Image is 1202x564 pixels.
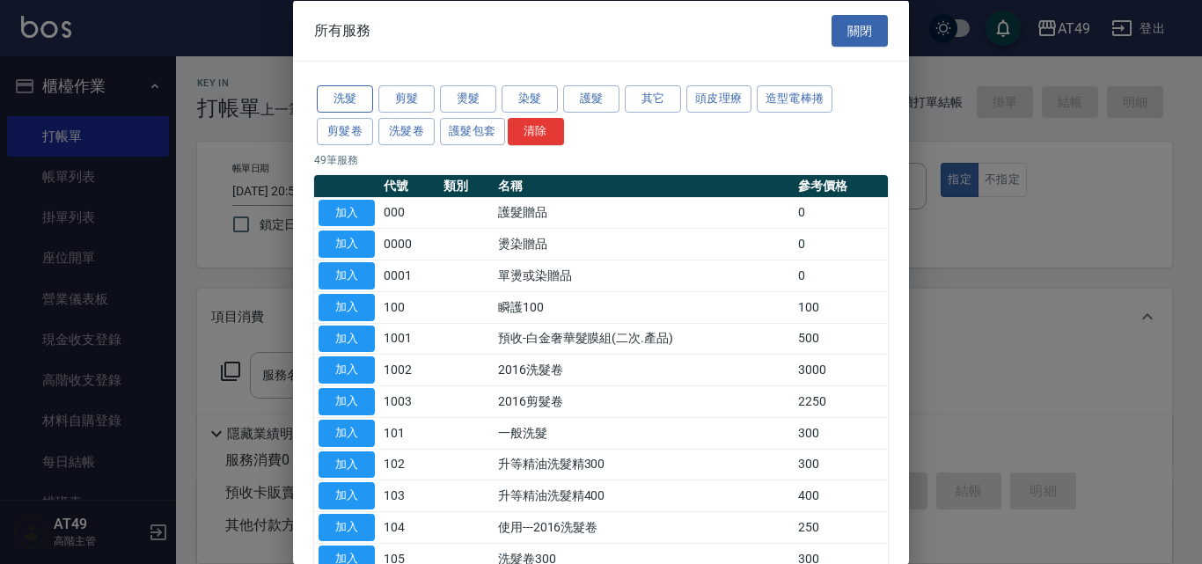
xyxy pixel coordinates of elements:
[563,85,619,113] button: 護髮
[379,228,439,260] td: 0000
[314,151,888,167] p: 49 筆服務
[794,323,888,355] td: 500
[502,85,558,113] button: 染髮
[494,417,794,449] td: 一般洗髮
[319,293,375,320] button: 加入
[440,85,496,113] button: 燙髮
[379,449,439,480] td: 102
[494,323,794,355] td: 預收-白金奢華髮膜組(二次.產品)
[379,260,439,291] td: 0001
[379,511,439,543] td: 104
[379,197,439,229] td: 000
[494,511,794,543] td: 使用---2016洗髮卷
[794,385,888,417] td: 2250
[319,450,375,478] button: 加入
[494,449,794,480] td: 升等精油洗髮精300
[319,262,375,289] button: 加入
[317,117,373,144] button: 剪髮卷
[379,385,439,417] td: 1003
[317,85,373,113] button: 洗髮
[319,231,375,258] button: 加入
[319,199,375,226] button: 加入
[494,385,794,417] td: 2016剪髮卷
[378,85,435,113] button: 剪髮
[379,323,439,355] td: 1001
[494,291,794,323] td: 瞬護100
[319,356,375,384] button: 加入
[757,85,833,113] button: 造型電棒捲
[319,325,375,352] button: 加入
[794,511,888,543] td: 250
[319,388,375,415] button: 加入
[794,228,888,260] td: 0
[319,482,375,509] button: 加入
[625,85,681,113] button: 其它
[794,449,888,480] td: 300
[439,174,494,197] th: 類別
[379,480,439,511] td: 103
[794,197,888,229] td: 0
[794,417,888,449] td: 300
[319,514,375,541] button: 加入
[319,419,375,446] button: 加入
[494,174,794,197] th: 名稱
[379,354,439,385] td: 1002
[832,14,888,47] button: 關閉
[794,174,888,197] th: 參考價格
[494,260,794,291] td: 單燙或染贈品
[440,117,505,144] button: 護髮包套
[379,417,439,449] td: 101
[794,480,888,511] td: 400
[794,291,888,323] td: 100
[794,354,888,385] td: 3000
[794,260,888,291] td: 0
[379,291,439,323] td: 100
[494,228,794,260] td: 燙染贈品
[314,21,370,39] span: 所有服務
[686,85,751,113] button: 頭皮理療
[508,117,564,144] button: 清除
[494,197,794,229] td: 護髮贈品
[494,480,794,511] td: 升等精油洗髮精400
[379,174,439,197] th: 代號
[494,354,794,385] td: 2016洗髮卷
[378,117,435,144] button: 洗髮卷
